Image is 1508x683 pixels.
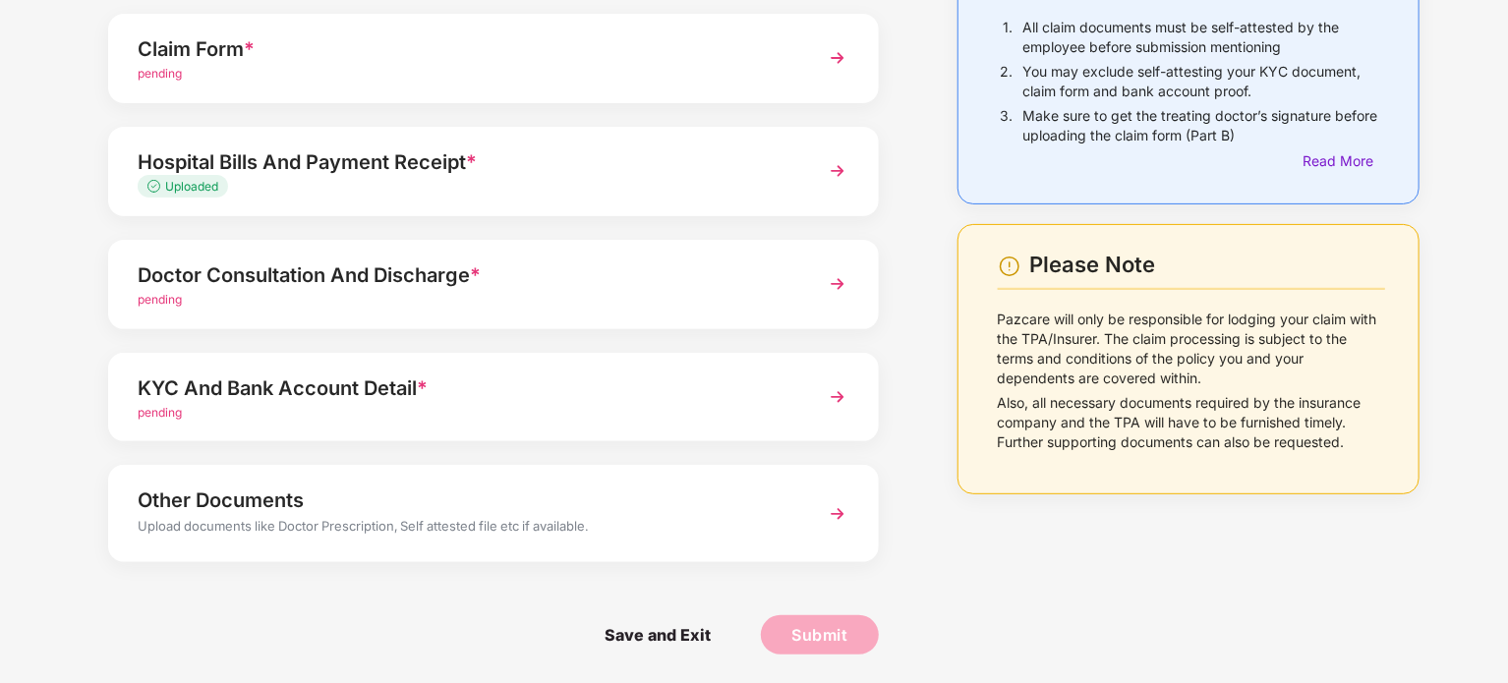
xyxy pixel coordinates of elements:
img: svg+xml;base64,PHN2ZyBpZD0iTmV4dCIgeG1sbnM9Imh0dHA6Ly93d3cudzMub3JnLzIwMDAvc3ZnIiB3aWR0aD0iMzYiIG... [820,496,855,532]
div: Hospital Bills And Payment Receipt [138,146,789,178]
p: 3. [1000,106,1013,145]
p: Pazcare will only be responsible for lodging your claim with the TPA/Insurer. The claim processin... [998,310,1385,388]
div: KYC And Bank Account Detail [138,372,789,404]
button: Submit [761,615,879,655]
span: pending [138,66,182,81]
img: svg+xml;base64,PHN2ZyBpZD0iTmV4dCIgeG1sbnM9Imh0dHA6Ly93d3cudzMub3JnLzIwMDAvc3ZnIiB3aWR0aD0iMzYiIG... [820,379,855,415]
p: All claim documents must be self-attested by the employee before submission mentioning [1022,18,1385,57]
div: Read More [1303,150,1385,172]
img: svg+xml;base64,PHN2ZyB4bWxucz0iaHR0cDovL3d3dy53My5vcmcvMjAwMC9zdmciIHdpZHRoPSIxMy4zMzMiIGhlaWdodD... [147,180,165,193]
div: Upload documents like Doctor Prescription, Self attested file etc if available. [138,516,789,541]
span: pending [138,292,182,307]
img: svg+xml;base64,PHN2ZyBpZD0iTmV4dCIgeG1sbnM9Imh0dHA6Ly93d3cudzMub3JnLzIwMDAvc3ZnIiB3aWR0aD0iMzYiIG... [820,266,855,302]
p: 2. [1000,62,1013,101]
span: Save and Exit [585,615,730,655]
p: Also, all necessary documents required by the insurance company and the TPA will have to be furni... [998,393,1385,452]
p: You may exclude self-attesting your KYC document, claim form and bank account proof. [1022,62,1385,101]
img: svg+xml;base64,PHN2ZyBpZD0iV2FybmluZ18tXzI0eDI0IiBkYXRhLW5hbWU9Ildhcm5pbmcgLSAyNHgyNCIgeG1sbnM9Im... [998,255,1021,278]
div: Claim Form [138,33,789,65]
img: svg+xml;base64,PHN2ZyBpZD0iTmV4dCIgeG1sbnM9Imh0dHA6Ly93d3cudzMub3JnLzIwMDAvc3ZnIiB3aWR0aD0iMzYiIG... [820,40,855,76]
img: svg+xml;base64,PHN2ZyBpZD0iTmV4dCIgeG1sbnM9Imh0dHA6Ly93d3cudzMub3JnLzIwMDAvc3ZnIiB3aWR0aD0iMzYiIG... [820,153,855,189]
div: Doctor Consultation And Discharge [138,259,789,291]
div: Please Note [1030,252,1385,278]
span: pending [138,405,182,420]
div: Other Documents [138,484,789,516]
span: Uploaded [165,179,218,194]
p: Make sure to get the treating doctor’s signature before uploading the claim form (Part B) [1022,106,1385,145]
p: 1. [1003,18,1013,57]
